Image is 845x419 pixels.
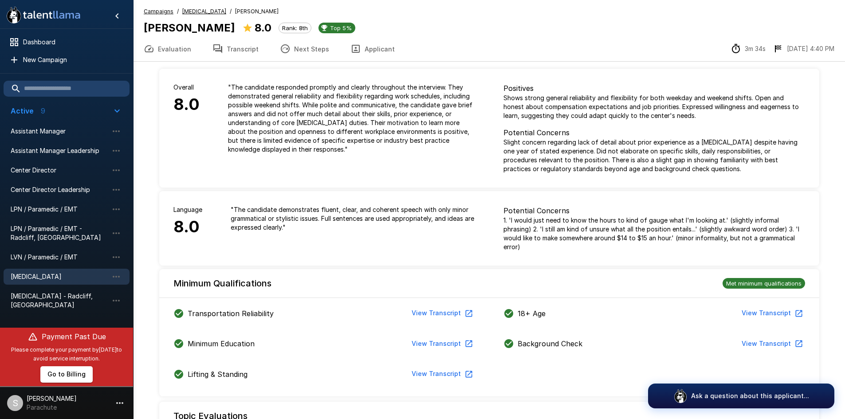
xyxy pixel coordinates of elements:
[503,127,805,138] p: Potential Concerns
[691,392,809,400] p: Ask a question about this applicant...
[408,366,475,382] button: View Transcript
[177,7,179,16] span: /
[144,21,235,34] b: [PERSON_NAME]
[673,389,688,403] img: logo_glasses@2x.png
[731,43,766,54] div: The time between starting and completing the interview
[503,138,805,173] p: Slight concern regarding lack of detail about prior experience as a [MEDICAL_DATA] despite having...
[173,205,202,214] p: Language
[235,7,279,16] span: [PERSON_NAME]
[326,24,355,31] span: Top 5%
[773,43,834,54] div: The date and time when the interview was completed
[188,369,248,380] p: Lifting & Standing
[228,83,475,154] p: " The candidate responded promptly and clearly throughout the interview. They demonstrated genera...
[723,280,805,287] span: Met minimum qualifications
[503,205,805,216] p: Potential Concerns
[173,92,200,117] h6: 8.0
[173,83,200,92] p: Overall
[340,36,405,61] button: Applicant
[188,308,274,319] p: Transportation Reliability
[202,36,269,61] button: Transcript
[408,305,475,321] button: View Transcript
[182,8,226,15] u: [MEDICAL_DATA]
[230,7,232,16] span: /
[144,8,173,15] u: Campaigns
[269,36,340,61] button: Next Steps
[787,44,834,53] p: [DATE] 4:40 PM
[518,308,546,319] p: 18+ Age
[648,384,834,408] button: Ask a question about this applicant...
[745,44,766,53] p: 3m 34s
[231,205,475,232] p: " The candidate demonstrates fluent, clear, and coherent speech with only minor grammatical or st...
[503,94,805,120] p: Shows strong general reliability and flexibility for both weekday and weekend shifts. Open and ho...
[408,336,475,352] button: View Transcript
[188,338,255,349] p: Minimum Education
[503,83,805,94] p: Positives
[173,214,202,240] h6: 8.0
[738,336,805,352] button: View Transcript
[738,305,805,321] button: View Transcript
[133,36,202,61] button: Evaluation
[518,338,582,349] p: Background Check
[503,216,805,251] p: 1. 'I would just need to know the hours to kind of gauge what I'm looking at.' (slightly informal...
[173,276,271,290] h6: Minimum Qualifications
[255,21,271,34] b: 8.0
[279,24,311,31] span: Rank: 8th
